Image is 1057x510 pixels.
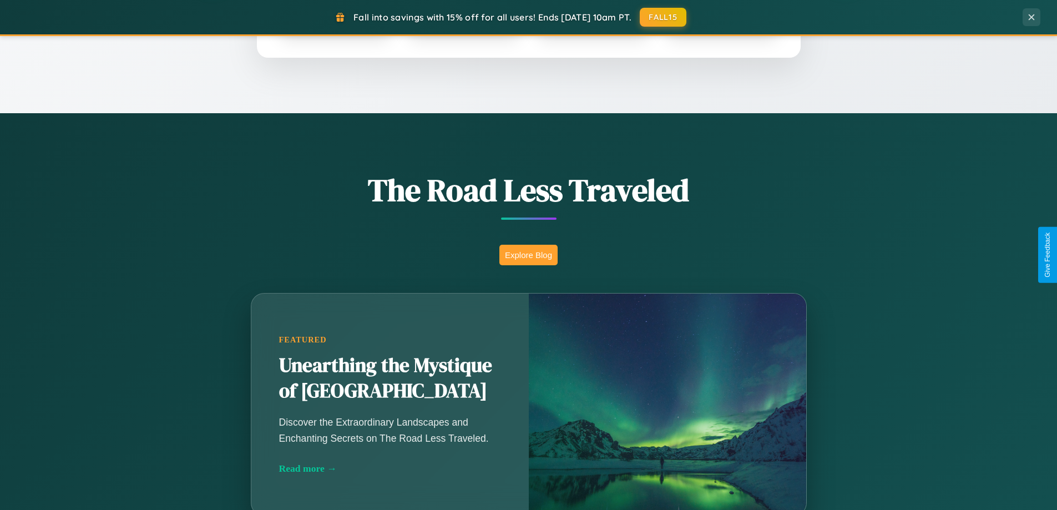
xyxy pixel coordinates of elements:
h1: The Road Less Traveled [196,169,862,211]
div: Read more → [279,463,501,474]
div: Featured [279,335,501,345]
p: Discover the Extraordinary Landscapes and Enchanting Secrets on The Road Less Traveled. [279,415,501,446]
h2: Unearthing the Mystique of [GEOGRAPHIC_DATA] [279,353,501,404]
button: Explore Blog [499,245,558,265]
span: Fall into savings with 15% off for all users! Ends [DATE] 10am PT. [353,12,631,23]
button: FALL15 [640,8,686,27]
div: Give Feedback [1044,233,1051,277]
